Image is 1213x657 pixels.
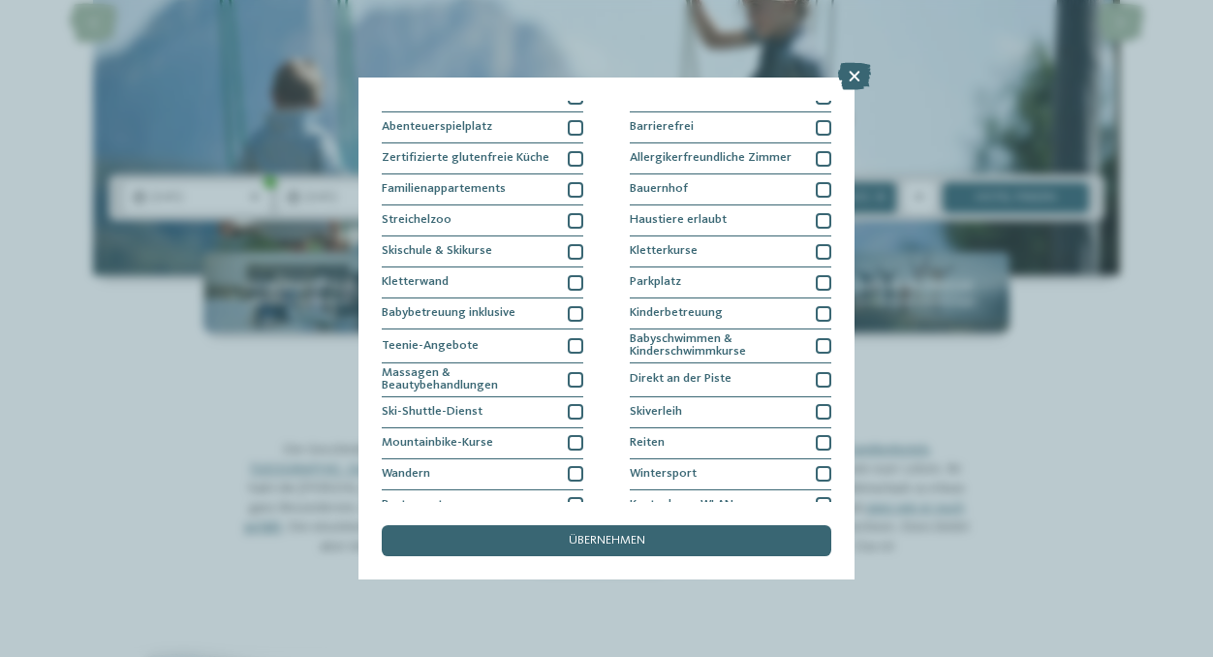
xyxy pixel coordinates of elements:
span: Teenie-Angebote [382,340,479,353]
span: Abenteuerspielplatz [382,121,492,134]
span: Ski-Shuttle-Dienst [382,406,482,419]
span: Kinderbetreuung [630,307,723,320]
span: Streichelzoo [382,214,451,227]
span: übernehmen [569,535,645,547]
span: Kostenloses WLAN [630,499,733,512]
span: Mountainbike-Kurse [382,437,493,450]
span: Restaurant [382,499,443,512]
span: Allergikerfreundliche Zimmer [630,152,792,165]
span: Kletterwand [382,276,449,289]
span: Familienappartements [382,183,506,196]
span: Wandern [382,468,430,481]
span: Babybetreuung inklusive [382,307,515,320]
span: Skischule & Skikurse [382,245,492,258]
span: Direkt an der Piste [630,373,731,386]
span: Wintersport [630,468,697,481]
span: Babyschwimmen & Kinderschwimmkurse [630,333,804,359]
span: Bauernhof [630,183,688,196]
span: Parkplatz [630,276,681,289]
span: Zertifizierte glutenfreie Küche [382,152,549,165]
span: Barrierefrei [630,121,694,134]
span: Haustiere erlaubt [630,214,727,227]
span: Reiten [630,437,665,450]
span: Kletterkurse [630,245,698,258]
span: Massagen & Beautybehandlungen [382,367,556,392]
span: Skiverleih [630,406,682,419]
